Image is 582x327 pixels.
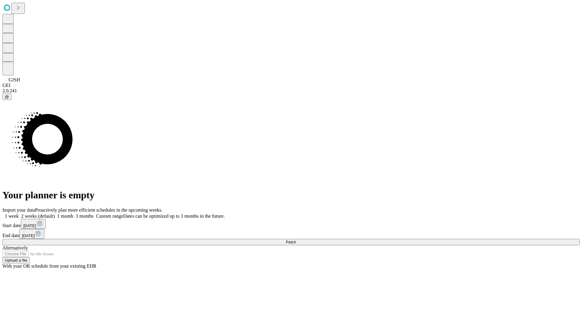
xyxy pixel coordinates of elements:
span: Dates can be optimized up to 3 months in the future. [123,213,225,219]
span: 1 month [57,213,73,219]
span: Proactively plan more efficient schedules in the upcoming weeks. [35,207,162,213]
span: Custom range [96,213,123,219]
div: GEI [2,83,580,88]
span: Import your data [2,207,35,213]
button: [DATE] [21,219,46,229]
button: @ [2,94,12,100]
span: With your OR schedule from your existing EHR [2,263,96,269]
h1: Your planner is empty [2,190,580,201]
span: [DATE] [23,223,36,228]
span: 2 weeks (default) [21,213,55,219]
span: [DATE] [22,233,35,238]
div: Start date [2,219,580,229]
span: @ [5,94,9,99]
button: [DATE] [19,229,44,239]
div: End date [2,229,580,239]
div: 2.0.241 [2,88,580,94]
span: 1 week [5,213,19,219]
span: GJSH [8,77,20,82]
span: Fetch [286,240,296,244]
button: Upload a file [2,257,30,263]
span: 3 months [76,213,94,219]
span: Alternatively [2,245,28,250]
button: Fetch [2,239,580,245]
